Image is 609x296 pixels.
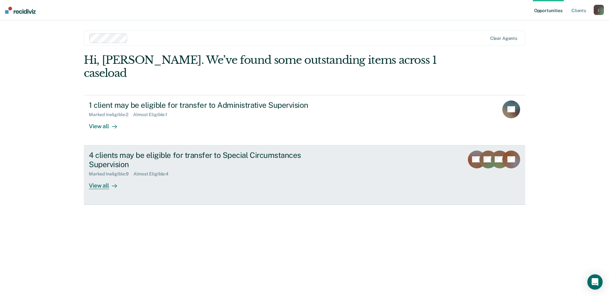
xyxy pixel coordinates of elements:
[5,7,36,14] img: Recidiviz
[594,5,604,15] button: j
[84,95,525,145] a: 1 client may be eligible for transfer to Administrative SupervisionMarked Ineligible:2Almost Elig...
[133,171,174,177] div: Almost Eligible : 4
[89,151,312,169] div: 4 clients may be eligible for transfer to Special Circumstances Supervision
[89,177,125,189] div: View all
[84,54,437,80] div: Hi, [PERSON_NAME]. We’ve found some outstanding items across 1 caseload
[490,36,517,41] div: Clear agents
[89,100,312,110] div: 1 client may be eligible for transfer to Administrative Supervision
[89,112,133,117] div: Marked Ineligible : 2
[587,274,603,290] div: Open Intercom Messenger
[89,117,125,130] div: View all
[133,112,172,117] div: Almost Eligible : 1
[84,145,525,205] a: 4 clients may be eligible for transfer to Special Circumstances SupervisionMarked Ineligible:9Alm...
[89,171,133,177] div: Marked Ineligible : 9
